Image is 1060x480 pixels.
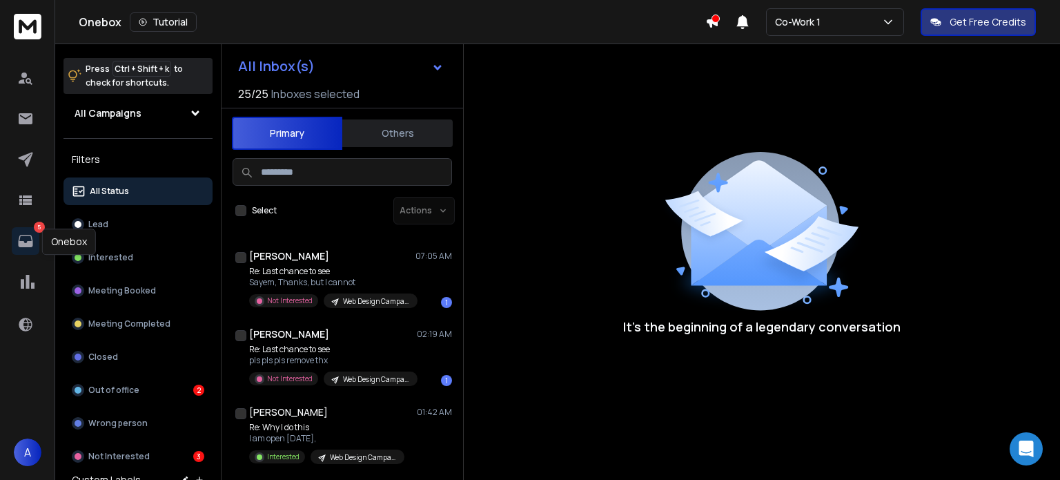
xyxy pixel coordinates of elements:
[238,86,268,102] span: 25 / 25
[267,452,300,462] p: Interested
[193,451,204,462] div: 3
[63,211,213,238] button: Lead
[63,410,213,437] button: Wrong person
[63,277,213,305] button: Meeting Booked
[88,252,133,263] p: Interested
[249,249,329,263] h1: [PERSON_NAME]
[79,12,705,32] div: Onebox
[88,451,150,462] p: Not Interested
[249,344,415,355] p: Re: Last chance to see
[63,99,213,127] button: All Campaigns
[227,52,455,80] button: All Inbox(s)
[249,405,328,419] h1: [PERSON_NAME]
[42,229,96,255] div: Onebox
[623,317,901,336] p: It’s the beginning of a legendary conversation
[249,277,415,288] p: Sayem, Thanks, but I cannot
[343,296,409,307] p: Web Design Campaign
[232,117,342,150] button: Primary
[249,355,415,366] p: pls pls pls remove thx
[441,297,452,308] div: 1
[238,59,315,73] h1: All Inbox(s)
[330,452,396,463] p: Web Design Campaign
[34,222,45,233] p: 5
[88,352,118,363] p: Closed
[14,439,41,466] button: A
[88,285,156,296] p: Meeting Booked
[90,186,129,197] p: All Status
[921,8,1036,36] button: Get Free Credits
[63,244,213,271] button: Interested
[12,227,39,255] a: 5
[775,15,826,29] p: Co-Work 1
[1010,432,1043,465] div: Open Intercom Messenger
[950,15,1026,29] p: Get Free Credits
[417,329,452,340] p: 02:19 AM
[267,374,313,384] p: Not Interested
[88,385,139,396] p: Out of office
[249,433,404,444] p: I am open [DATE],
[63,150,213,169] h3: Filters
[249,327,329,341] h1: [PERSON_NAME]
[63,310,213,338] button: Meeting Completed
[417,407,452,418] p: 01:42 AM
[252,205,277,216] label: Select
[88,219,108,230] p: Lead
[63,443,213,470] button: Not Interested3
[415,251,452,262] p: 07:05 AM
[112,61,171,77] span: Ctrl + Shift + k
[267,296,313,306] p: Not Interested
[88,418,148,429] p: Wrong person
[441,375,452,386] div: 1
[193,385,204,396] div: 2
[75,106,141,120] h1: All Campaigns
[63,177,213,205] button: All Status
[130,12,197,32] button: Tutorial
[271,86,360,102] h3: Inboxes selected
[249,266,415,277] p: Re: Last chance to see
[88,318,170,329] p: Meeting Completed
[63,343,213,371] button: Closed
[86,62,183,90] p: Press to check for shortcuts.
[249,422,404,433] p: Re: Why I do this
[343,374,409,385] p: Web Design Campaign
[342,118,453,148] button: Others
[63,376,213,404] button: Out of office2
